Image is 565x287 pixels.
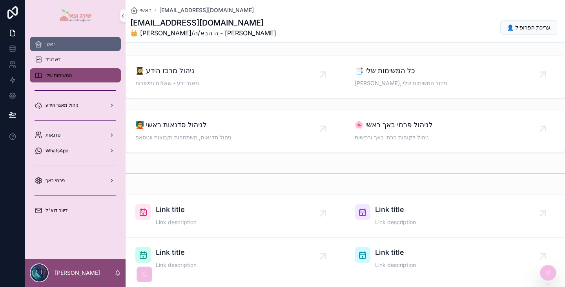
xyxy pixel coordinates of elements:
[126,238,345,280] a: Link titleLink description
[156,247,197,258] span: Link title
[500,20,557,35] button: 👤 עריכת הפרופיל
[130,6,151,14] a: ראשי
[46,41,56,47] span: ראשי
[355,65,555,76] span: 📑 כל המשימות שלי
[375,204,416,215] span: Link title
[130,28,276,38] span: 👑 [PERSON_NAME]/ה הבא/ה - [PERSON_NAME]
[140,6,151,14] span: ראשי
[46,72,72,79] span: המשימות שלי
[375,247,416,258] span: Link title
[30,203,121,218] a: דיוור דוא"ל
[46,132,60,138] span: סדנאות
[30,37,121,51] a: ראשי
[507,24,550,31] span: 👤 עריכת הפרופיל
[135,79,335,87] span: מאגר ידע - שאלות ותשובות
[30,68,121,82] a: המשימות שלי
[135,133,231,141] span: ניהול סדנאות, משתתפות וקבוצות ווטסאפ
[156,204,197,215] span: Link title
[46,57,61,63] span: דשבורד
[345,195,565,238] a: Link titleLink description
[126,195,345,238] a: Link titleLink description
[375,261,416,269] span: Link description
[30,144,121,158] a: WhatsApp
[345,110,565,152] a: 🌸 לניהול פרחי באך ראשיניהול לקוחות פרחי באך ורכישות
[46,148,68,154] span: WhatsApp
[126,56,345,98] a: 👩‍🎓 ניהול מרכז הידעמאגר ידע - שאלות ותשובות
[58,9,93,22] img: App logo
[345,56,565,98] a: 📑 כל המשימות שלי[PERSON_NAME], ניהול המשימות שלי
[355,119,433,130] span: 🌸 לניהול פרחי באך ראשי
[135,119,231,130] span: 🧑‍🏫 לניהול סדנאות ראשי
[46,102,78,108] span: ניהול מאגר הידע
[46,177,65,184] span: פרחי באך
[159,6,254,14] a: [EMAIL_ADDRESS][DOMAIN_NAME]
[156,218,197,226] span: Link description
[25,31,126,228] div: scrollable content
[30,174,121,188] a: פרחי באך
[355,79,555,87] span: [PERSON_NAME], ניהול המשימות שלי
[345,238,565,280] a: Link titleLink description
[156,261,197,269] span: Link description
[30,128,121,142] a: סדנאות
[375,218,416,226] span: Link description
[55,269,100,277] p: [PERSON_NAME]
[46,207,67,214] span: דיוור דוא"ל
[355,133,433,141] span: ניהול לקוחות פרחי באך ורכישות
[135,65,335,76] span: 👩‍🎓 ניהול מרכז הידע
[126,110,345,152] a: 🧑‍🏫 לניהול סדנאות ראשיניהול סדנאות, משתתפות וקבוצות ווטסאפ
[30,98,121,112] a: ניהול מאגר הידע
[30,53,121,67] a: דשבורד
[130,17,276,28] h1: [EMAIL_ADDRESS][DOMAIN_NAME]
